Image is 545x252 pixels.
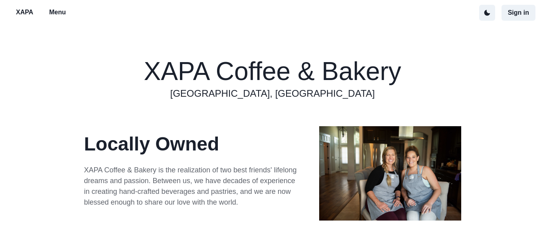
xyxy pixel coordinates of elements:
p: Locally Owned [84,130,297,158]
a: [GEOGRAPHIC_DATA], [GEOGRAPHIC_DATA] [170,86,375,101]
button: Sign in [502,5,535,21]
h1: XAPA Coffee & Bakery [144,57,401,86]
button: active dark theme mode [479,5,495,21]
img: xapa owners [319,126,461,221]
p: XAPA [16,8,33,17]
p: Menu [49,8,66,17]
p: XAPA Coffee & Bakery is the realization of two best friends' lifelong dreams and passion. Between... [84,165,297,208]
